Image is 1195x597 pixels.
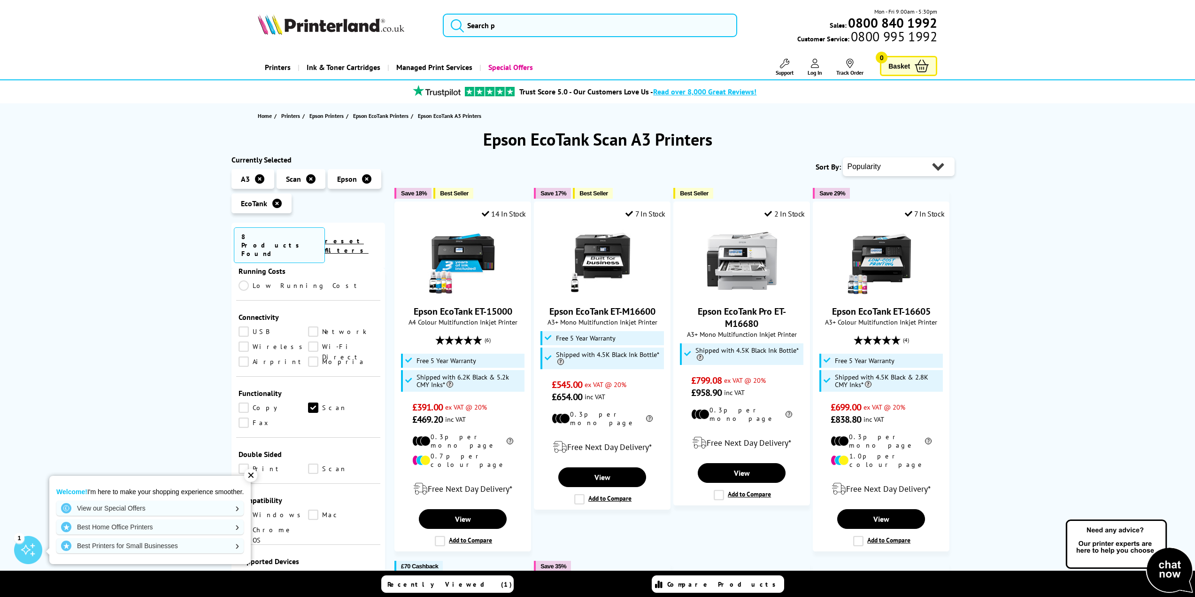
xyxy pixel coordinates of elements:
a: Recently Viewed (1) [381,575,514,593]
span: Save 18% [401,190,427,197]
a: Epson EcoTank Printers [353,111,411,121]
span: ex VAT @ 20% [863,403,905,411]
img: Epson EcoTank ET-15000 [428,225,498,296]
span: Mon - Fri 9:00am - 5:30pm [874,7,937,16]
li: 1.0p per colour page [831,452,932,469]
span: A3+ Mono Multifunction Inkjet Printer [678,330,805,339]
a: View [698,463,785,483]
a: Special Offers [479,55,540,79]
a: Wireless [239,341,308,352]
img: Epson EcoTank ET-16605 [846,225,917,296]
a: Epson EcoTank Pro ET-M16680 [698,305,786,330]
a: Track Order [836,59,863,76]
span: (6) [485,331,491,349]
span: Sales: [830,21,847,30]
a: Printerland Logo [258,14,431,37]
span: (4) [903,331,909,349]
b: 0800 840 1992 [848,14,937,31]
span: Shipped with 6.2K Black & 5.2k CMY Inks* [416,373,523,388]
input: Search p [443,14,738,37]
a: Epson EcoTank ET-16605 [832,305,931,318]
span: £469.20 [412,413,443,426]
button: Best Seller [673,188,713,199]
span: Epson Printers [309,111,344,121]
span: A3+ Mono Multifunction Inkjet Printer [539,318,665,326]
p: I'm here to make your shopping experience smoother. [56,488,244,496]
a: Windows [239,510,308,520]
img: Epson EcoTank ET-M16600 [567,225,638,296]
a: Epson EcoTank ET-15000 [414,305,512,318]
a: Printers [281,111,302,121]
span: Scan [286,174,301,184]
img: trustpilot rating [465,87,515,96]
a: Fax [239,418,308,428]
span: 0 [876,52,887,63]
a: Best Home Office Printers [56,519,244,535]
label: Add to Compare [853,536,910,546]
div: modal_delivery [539,434,665,460]
li: 0.3p per mono page [552,410,653,427]
span: ex VAT @ 20% [585,380,626,389]
li: 0.7p per colour page [412,452,513,469]
h1: Epson EcoTank Scan A3 Printers [231,128,964,150]
span: Best Seller [579,190,608,197]
span: £799.08 [691,374,722,387]
span: Free 5 Year Warranty [835,357,894,364]
span: ex VAT @ 20% [445,403,487,411]
span: Shipped with 4.5K Black Ink Bottle* [556,351,662,366]
a: Airprint [239,357,308,367]
span: Printers [281,111,300,121]
strong: Welcome! [56,488,87,496]
span: A4 Colour Multifunction Inkjet Printer [400,318,526,326]
span: £545.00 [552,379,582,391]
span: Save 29% [819,190,845,197]
a: Epson EcoTank ET-15000 [428,288,498,298]
div: Supported Devices [239,557,378,566]
a: View [558,467,646,487]
a: Epson EcoTank ET-M16600 [567,288,638,298]
button: Save 18% [394,188,432,199]
a: Printers [258,55,298,79]
button: Save 29% [813,188,850,199]
img: Open Live Chat window [1064,518,1195,595]
button: Save 17% [534,188,571,199]
a: Chrome OS [239,525,308,535]
span: Recently Viewed (1) [387,580,512,589]
img: trustpilot rating [409,85,465,97]
a: View [419,509,506,529]
a: Mopria [308,357,378,367]
a: Epson EcoTank ET-M16600 [549,305,655,318]
div: 7 In Stock [905,209,945,218]
span: Best Seller [680,190,709,197]
div: Functionality [239,388,378,398]
span: Free 5 Year Warranty [416,357,476,364]
button: £70 Cashback [394,561,443,572]
span: £958.90 [691,387,722,399]
span: Free 5 Year Warranty [556,334,616,342]
span: Epson EcoTank Printers [353,111,409,121]
span: A3+ Colour Multifunction Inkjet Printer [818,318,944,326]
a: Trust Score 5.0 - Our Customers Love Us -Read over 8,000 Great Reviews! [519,87,756,96]
div: ✕ [244,469,257,482]
div: 7 In Stock [625,209,665,218]
a: Scan [308,403,378,413]
button: Best Seller [433,188,473,199]
span: Log In [808,69,822,76]
div: 2 In Stock [764,209,805,218]
span: ex VAT @ 20% [724,376,766,385]
a: Wi-Fi Direct [308,341,378,352]
span: £391.00 [412,401,443,413]
a: Scan [308,464,378,474]
span: inc VAT [724,388,745,397]
span: inc VAT [863,415,884,424]
span: Best Seller [440,190,469,197]
span: inc VAT [445,415,466,424]
span: Shipped with 4.5K Black & 2.8K CMY Inks* [835,373,941,388]
span: £654.00 [552,391,582,403]
a: 0800 840 1992 [847,18,937,27]
span: EcoTank [241,199,267,208]
span: 8 Products Found [234,227,325,263]
span: Shipped with 4.5K Black Ink Bottle* [695,347,802,362]
a: Network [308,326,378,337]
div: Running Costs [239,266,378,276]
